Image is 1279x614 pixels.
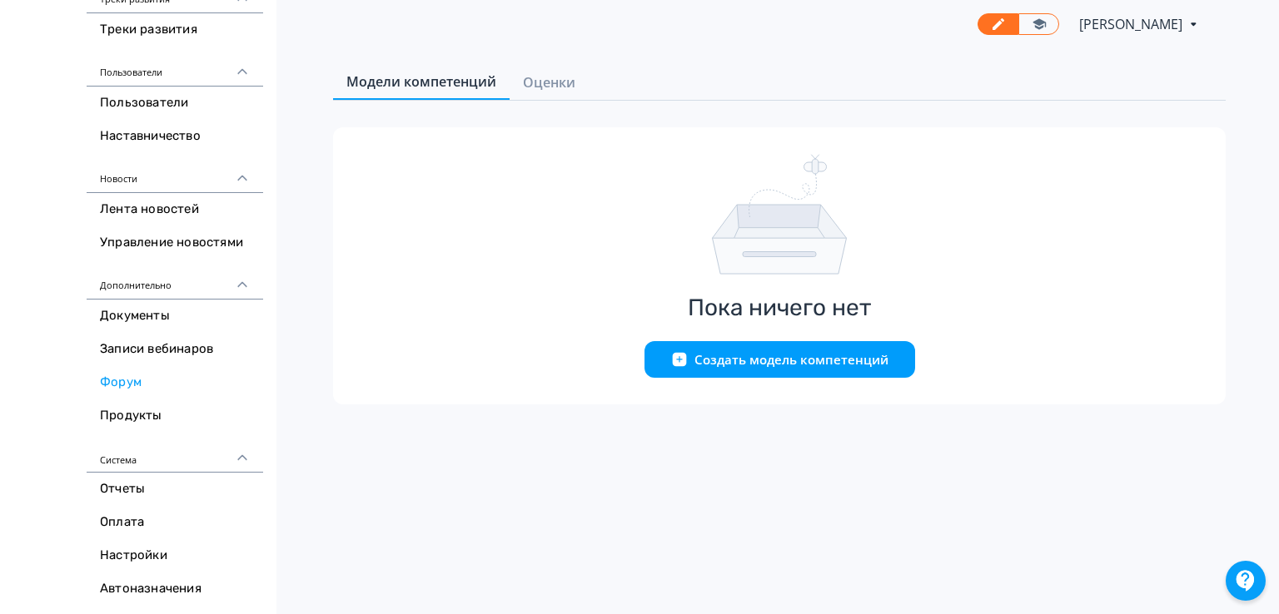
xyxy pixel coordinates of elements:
[87,333,263,366] a: Записи вебинаров
[688,295,871,321] span: Пока ничего нет
[87,87,263,120] a: Пользователи
[87,120,263,153] a: Наставничество
[87,572,263,606] a: Автоназначения
[87,399,263,433] a: Продукты
[87,366,263,399] a: Форум
[87,260,263,300] div: Дополнительно
[87,300,263,333] a: Документы
[87,433,263,473] div: Система
[644,341,915,378] button: Создать модель компетенций
[87,473,263,506] a: Отчеты
[1018,13,1059,35] a: Переключиться в режим ученика
[87,47,263,87] div: Пользователи
[87,226,263,260] a: Управление новостями
[87,193,263,226] a: Лента новостей
[87,153,263,193] div: Новости
[523,72,575,92] span: Оценки
[87,539,263,572] a: Настройки
[1079,14,1185,34] span: Вячеслав Старов
[87,506,263,539] a: Оплата
[346,72,496,92] span: Модели компетенций
[87,13,263,47] a: Треки развития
